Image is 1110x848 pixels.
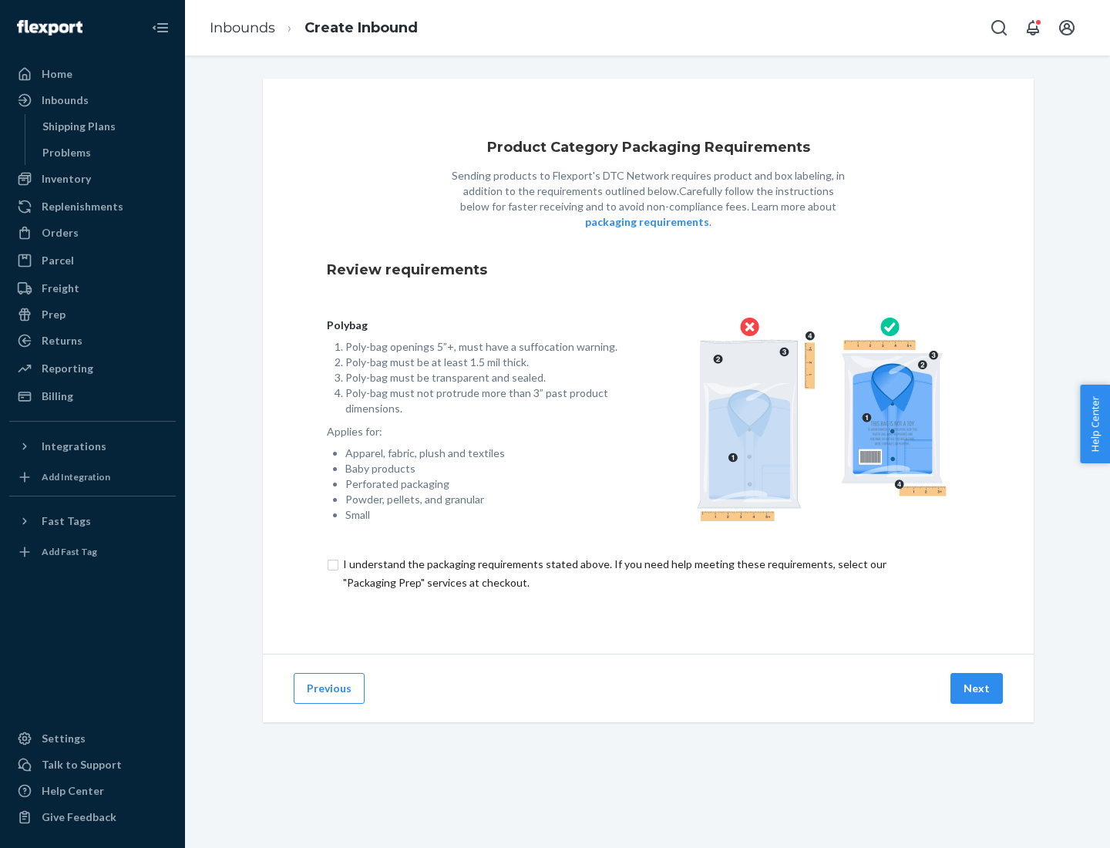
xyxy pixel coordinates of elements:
div: Inventory [42,171,91,187]
button: Previous [294,673,365,704]
div: Problems [42,145,91,160]
a: Prep [9,302,176,327]
button: Next [950,673,1003,704]
div: Billing [42,389,73,404]
a: Freight [9,276,176,301]
a: Add Integration [9,465,176,490]
a: Returns [9,328,176,353]
button: Fast Tags [9,509,176,533]
a: Inbounds [210,19,275,36]
a: Reporting [9,356,176,381]
div: Freight [42,281,79,296]
img: polybag.ac92ac876edd07edd96c1eaacd328395.png [697,318,947,521]
div: Inbounds [42,93,89,108]
div: Home [42,66,72,82]
a: Problems [35,140,177,165]
li: Baby products [345,461,624,476]
button: Open Search Box [984,12,1014,43]
div: Review requirements [327,248,970,293]
div: Orders [42,225,79,241]
h1: Product Category Packaging Requirements [487,140,810,156]
li: Poly-bag must not protrude more than 3” past product dimensions. [345,385,624,416]
button: Close Navigation [145,12,176,43]
div: Help Center [42,783,104,799]
li: Poly-bag must be transparent and sealed. [345,370,624,385]
div: Prep [42,307,66,322]
img: Flexport logo [17,20,82,35]
div: Add Integration [42,470,110,483]
a: Replenishments [9,194,176,219]
a: Inventory [9,167,176,191]
li: Perforated packaging [345,476,624,492]
a: Talk to Support [9,752,176,777]
li: Poly-bag openings 5”+, must have a suffocation warning. [345,339,624,355]
button: Open notifications [1017,12,1048,43]
div: Returns [42,333,82,348]
div: Fast Tags [42,513,91,529]
button: Give Feedback [9,805,176,829]
div: Give Feedback [42,809,116,825]
button: Open account menu [1051,12,1082,43]
li: Powder, pellets, and granular [345,492,624,507]
a: Home [9,62,176,86]
div: Shipping Plans [42,119,116,134]
p: Applies for: [327,424,624,439]
a: Parcel [9,248,176,273]
div: Talk to Support [42,757,122,772]
a: Help Center [9,779,176,803]
div: Integrations [42,439,106,454]
li: Poly-bag must be at least 1.5 mil thick. [345,355,624,370]
a: Inbounds [9,88,176,113]
button: Help Center [1080,385,1110,463]
div: Replenishments [42,199,123,214]
p: Sending products to Flexport's DTC Network requires product and box labeling, in addition to the ... [448,168,849,230]
div: Parcel [42,253,74,268]
a: Orders [9,220,176,245]
li: Small [345,507,624,523]
li: Apparel, fabric, plush and textiles [345,446,624,461]
button: packaging requirements [585,214,709,230]
button: Integrations [9,434,176,459]
p: Polybag [327,318,624,333]
a: Settings [9,726,176,751]
ol: breadcrumbs [197,5,430,51]
div: Settings [42,731,86,746]
a: Shipping Plans [35,114,177,139]
a: Create Inbound [304,19,418,36]
div: Add Fast Tag [42,545,97,558]
div: Reporting [42,361,93,376]
a: Billing [9,384,176,409]
a: Add Fast Tag [9,540,176,564]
